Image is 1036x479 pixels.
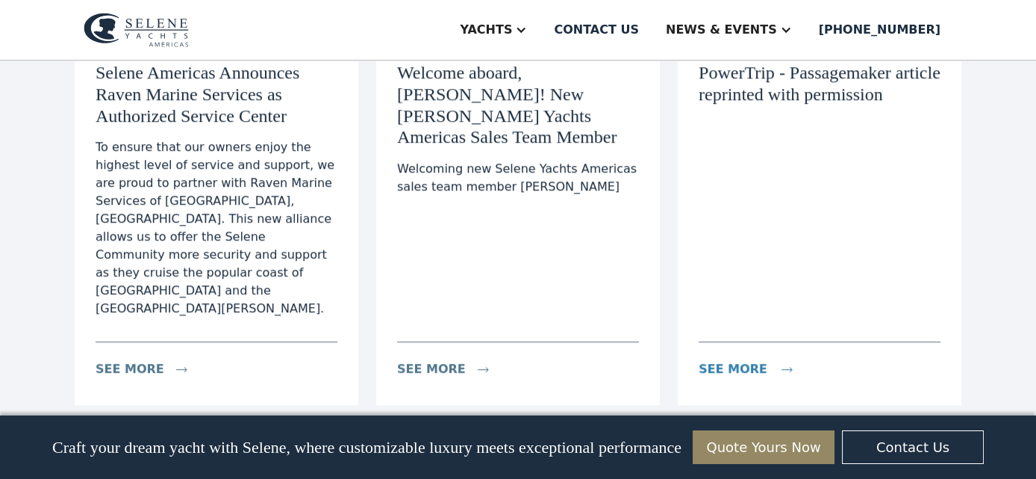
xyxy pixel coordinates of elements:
[397,360,466,378] div: see more
[819,21,940,39] div: [PHONE_NUMBER]
[96,360,164,378] div: see more
[84,13,189,47] img: logo
[96,62,337,126] h3: Selene Americas Announces Raven Marine Services as Authorized Service Center
[693,430,834,464] a: Quote Yours Now
[842,430,984,464] a: Contact Us
[666,21,777,39] div: News & EVENTS
[478,367,489,372] img: icon
[397,160,639,196] div: Welcoming new Selene Yachts Americas sales team member [PERSON_NAME]
[554,21,639,39] div: Contact us
[96,138,337,318] div: To ensure that our owners enjoy the highest level of service and support, we are proud to partner...
[397,62,639,148] h3: Welcome aboard, [PERSON_NAME]! New [PERSON_NAME] Yachts Americas Sales Team Member
[176,367,187,372] img: icon
[460,21,512,39] div: Yachts
[699,360,767,378] div: see more
[781,367,793,372] img: icon
[699,62,940,105] h3: PowerTrip - Passagemaker article reprinted with permission
[52,438,681,457] p: Craft your dream yacht with Selene, where customizable luxury meets exceptional performance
